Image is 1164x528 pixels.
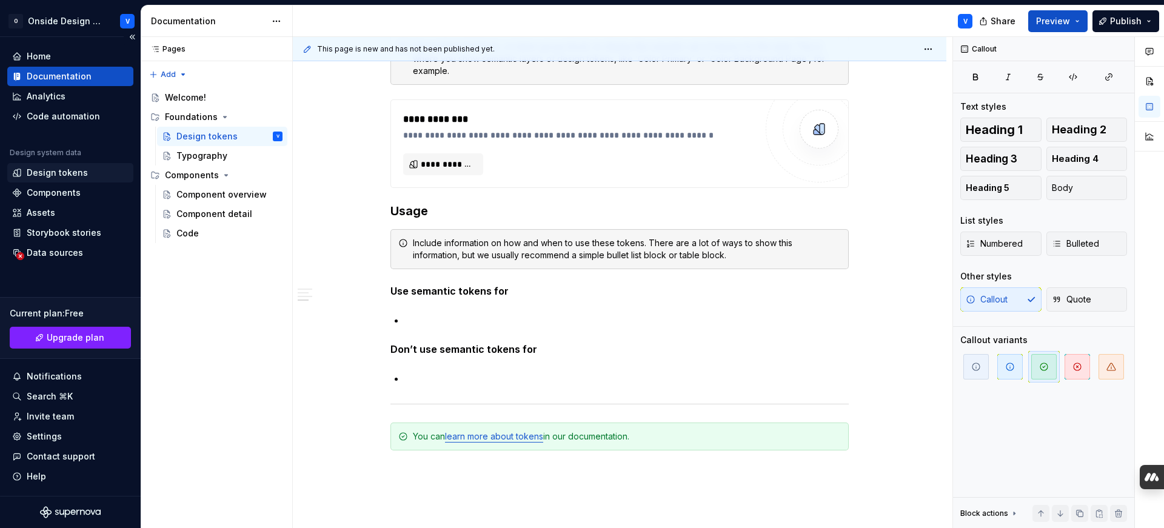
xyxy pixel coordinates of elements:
[27,247,83,259] div: Data sources
[317,44,495,54] span: This page is new and has not been published yet.
[7,203,133,222] a: Assets
[176,150,227,162] div: Typography
[7,183,133,202] a: Components
[28,15,105,27] div: Onside Design System
[1046,118,1128,142] button: Heading 2
[7,467,133,486] button: Help
[165,92,206,104] div: Welcome!
[7,47,133,66] a: Home
[145,88,287,107] a: Welcome!
[1052,124,1106,136] span: Heading 2
[7,87,133,106] a: Analytics
[10,148,81,158] div: Design system data
[1046,232,1128,256] button: Bulleted
[27,430,62,443] div: Settings
[2,8,138,34] button: OOnside Design SystemV
[7,107,133,126] a: Code automation
[276,130,279,142] div: V
[27,110,100,122] div: Code automation
[27,50,51,62] div: Home
[145,107,287,127] div: Foundations
[176,208,252,220] div: Component detail
[7,243,133,262] a: Data sources
[960,270,1012,282] div: Other styles
[161,70,176,79] span: Add
[390,285,509,297] strong: Use semantic tokens for
[7,163,133,182] a: Design tokens
[176,130,238,142] div: Design tokens
[157,127,287,146] a: Design tokensV
[960,147,1042,171] button: Heading 3
[1052,238,1099,250] span: Bulleted
[27,227,101,239] div: Storybook stories
[390,343,537,355] strong: Don’t use semantic tokens for
[151,15,266,27] div: Documentation
[445,431,543,441] a: learn more about tokens
[960,232,1042,256] button: Numbered
[960,101,1006,113] div: Text styles
[27,207,55,219] div: Assets
[157,185,287,204] a: Component overview
[145,44,186,54] div: Pages
[413,237,841,261] div: Include information on how and when to use these tokens. There are a lot of ways to show this inf...
[176,227,199,239] div: Code
[1110,15,1142,27] span: Publish
[7,367,133,386] button: Notifications
[27,90,65,102] div: Analytics
[960,176,1042,200] button: Heading 5
[40,506,101,518] svg: Supernova Logo
[7,67,133,86] a: Documentation
[1092,10,1159,32] button: Publish
[966,182,1009,194] span: Heading 5
[27,470,46,483] div: Help
[963,16,968,26] div: V
[966,124,1023,136] span: Heading 1
[390,202,849,219] h3: Usage
[165,169,219,181] div: Components
[7,223,133,242] a: Storybook stories
[1028,10,1088,32] button: Preview
[1046,287,1128,312] button: Quote
[7,387,133,406] button: Search ⌘K
[10,307,131,319] div: Current plan : Free
[1052,182,1073,194] span: Body
[973,10,1023,32] button: Share
[157,146,287,165] a: Typography
[176,189,267,201] div: Component overview
[157,204,287,224] a: Component detail
[7,447,133,466] button: Contact support
[7,427,133,446] a: Settings
[145,88,287,243] div: Page tree
[413,430,841,443] div: You can in our documentation.
[1046,147,1128,171] button: Heading 4
[124,28,141,45] button: Collapse sidebar
[27,167,88,179] div: Design tokens
[960,215,1003,227] div: List styles
[165,111,218,123] div: Foundations
[960,334,1028,346] div: Callout variants
[966,153,1017,165] span: Heading 3
[27,370,82,383] div: Notifications
[966,238,1023,250] span: Numbered
[1052,153,1099,165] span: Heading 4
[8,14,23,28] div: O
[1036,15,1070,27] span: Preview
[27,187,81,199] div: Components
[991,15,1015,27] span: Share
[125,16,130,26] div: V
[27,390,73,403] div: Search ⌘K
[157,224,287,243] a: Code
[145,66,191,83] button: Add
[7,407,133,426] a: Invite team
[27,450,95,463] div: Contact support
[960,509,1008,518] div: Block actions
[10,327,131,349] a: Upgrade plan
[27,410,74,423] div: Invite team
[47,332,104,344] span: Upgrade plan
[145,165,287,185] div: Components
[960,505,1019,522] div: Block actions
[1052,293,1091,306] span: Quote
[1046,176,1128,200] button: Body
[960,118,1042,142] button: Heading 1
